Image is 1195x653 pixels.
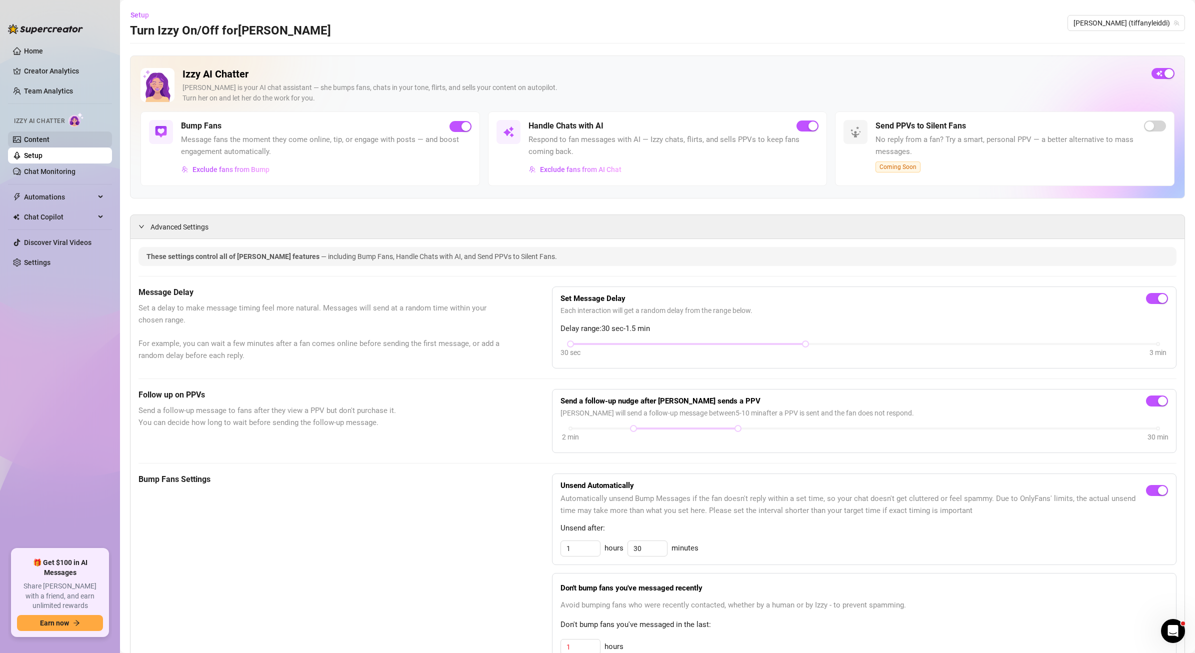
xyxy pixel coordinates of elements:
[540,165,621,173] span: Exclude fans from AI Chat
[181,120,221,132] h5: Bump Fans
[671,542,698,554] span: minutes
[502,126,514,138] img: svg%3e
[130,11,149,19] span: Setup
[875,120,966,132] h5: Send PPVs to Silent Fans
[182,82,1143,103] div: [PERSON_NAME] is your AI chat assistant — she bumps fans, chats in your tone, flirts, and sells y...
[528,120,603,132] h5: Handle Chats with AI
[24,209,95,225] span: Chat Copilot
[138,286,502,298] h5: Message Delay
[138,389,502,401] h5: Follow up on PPVs
[138,302,502,361] span: Set a delay to make message timing feel more natural. Messages will send at a random time within ...
[138,221,150,232] div: expanded
[529,166,536,173] img: svg%3e
[13,213,19,220] img: Chat Copilot
[560,481,634,490] strong: Unsend Automatically
[150,221,208,232] span: Advanced Settings
[560,599,1168,611] span: Avoid bumping fans who were recently contacted, whether by a human or by Izzy - to prevent spamming.
[146,252,321,260] span: These settings control all of [PERSON_NAME] features
[40,619,69,627] span: Earn now
[24,135,49,143] a: Content
[1161,619,1185,643] iframe: Intercom live chat
[181,134,471,157] span: Message fans the moment they come online, tip, or engage with posts — and boost engagement automa...
[604,542,623,554] span: hours
[24,189,95,205] span: Automations
[560,619,1168,631] span: Don't bump fans you've messaged in the last:
[560,305,1168,316] span: Each interaction will get a random delay from the range below.
[138,405,502,428] span: Send a follow-up message to fans after they view a PPV but don't purchase it. You can decide how ...
[560,347,580,358] div: 30 sec
[17,615,103,631] button: Earn nowarrow-right
[604,641,623,653] span: hours
[138,473,502,485] h5: Bump Fans Settings
[138,223,144,229] span: expanded
[1149,347,1166,358] div: 3 min
[130,23,331,39] h3: Turn Izzy On/Off for [PERSON_NAME]
[24,63,104,79] a: Creator Analytics
[192,165,269,173] span: Exclude fans from Bump
[68,112,84,127] img: AI Chatter
[140,68,174,102] img: Izzy AI Chatter
[24,151,42,159] a: Setup
[24,258,50,266] a: Settings
[17,581,103,611] span: Share [PERSON_NAME] with a friend, and earn unlimited rewards
[181,161,270,177] button: Exclude fans from Bump
[875,161,920,172] span: Coming Soon
[875,134,1166,157] span: No reply from a fan? Try a smart, personal PPV — a better alternative to mass messages.
[560,407,1168,418] span: [PERSON_NAME] will send a follow-up message between 5 - 10 min after a PPV is sent and the fan do...
[560,323,1168,335] span: Delay range: 30 sec - 1.5 min
[528,134,819,157] span: Respond to fan messages with AI — Izzy chats, flirts, and sells PPVs to keep fans coming back.
[17,558,103,577] span: 🎁 Get $100 in AI Messages
[321,252,557,260] span: — including Bump Fans, Handle Chats with AI, and Send PPVs to Silent Fans.
[14,116,64,126] span: Izzy AI Chatter
[560,396,760,405] strong: Send a follow-up nudge after [PERSON_NAME] sends a PPV
[8,24,83,34] img: logo-BBDzfeDw.svg
[528,161,622,177] button: Exclude fans from AI Chat
[1173,20,1179,26] span: team
[560,583,702,592] strong: Don't bump fans you've messaged recently
[560,294,625,303] strong: Set Message Delay
[73,619,80,626] span: arrow-right
[155,126,167,138] img: svg%3e
[560,522,1168,534] span: Unsend after:
[24,87,73,95] a: Team Analytics
[560,493,1146,516] span: Automatically unsend Bump Messages if the fan doesn't reply within a set time, so your chat doesn...
[24,238,91,246] a: Discover Viral Videos
[182,68,1143,80] h2: Izzy AI Chatter
[181,166,188,173] img: svg%3e
[24,47,43,55] a: Home
[1147,431,1168,442] div: 30 min
[130,7,157,23] button: Setup
[13,193,21,201] span: thunderbolt
[849,126,861,138] img: svg%3e
[1073,15,1179,30] span: Tiffany (tiffanyleiddi)
[24,167,75,175] a: Chat Monitoring
[562,431,579,442] div: 2 min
